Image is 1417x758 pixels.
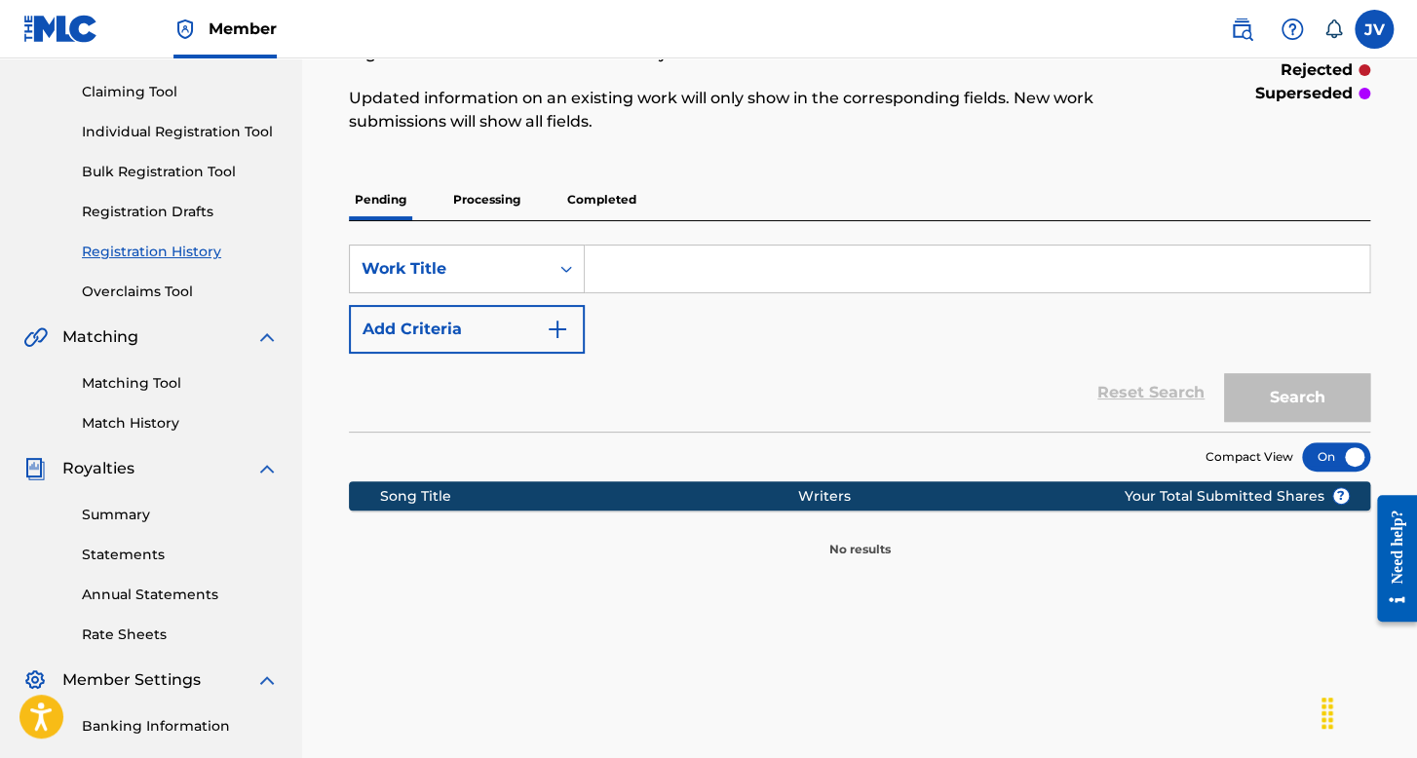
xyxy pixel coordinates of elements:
[82,505,279,525] a: Summary
[349,179,412,220] p: Pending
[349,305,585,354] button: Add Criteria
[546,318,569,341] img: 9d2ae6d4665cec9f34b9.svg
[62,668,201,692] span: Member Settings
[1255,82,1353,105] p: superseded
[798,486,1186,507] div: Writers
[1312,684,1343,742] div: Arrastrar
[1206,448,1293,466] span: Compact View
[1355,10,1394,49] div: User Menu
[82,242,279,262] a: Registration History
[1323,19,1343,39] div: Notifications
[82,202,279,222] a: Registration Drafts
[62,457,134,480] span: Royalties
[82,545,279,565] a: Statements
[82,716,279,737] a: Banking Information
[1320,664,1417,758] div: Widget de chat
[82,282,279,302] a: Overclaims Tool
[1281,58,1353,82] p: rejected
[1333,488,1349,504] span: ?
[82,373,279,394] a: Matching Tool
[349,87,1135,133] p: Updated information on an existing work will only show in the corresponding fields. New work subm...
[173,18,197,41] img: Top Rightsholder
[447,179,526,220] p: Processing
[255,457,279,480] img: expand
[1230,18,1253,41] img: search
[62,325,138,349] span: Matching
[1222,10,1261,49] a: Public Search
[1125,486,1350,507] span: Your Total Submitted Shares
[1281,18,1304,41] img: help
[255,325,279,349] img: expand
[23,668,47,692] img: Member Settings
[23,325,48,349] img: Matching
[561,179,642,220] p: Completed
[82,625,279,645] a: Rate Sheets
[829,517,891,558] p: No results
[1320,664,1417,758] iframe: Chat Widget
[362,257,537,281] div: Work Title
[1273,10,1312,49] div: Help
[23,15,98,43] img: MLC Logo
[82,585,279,605] a: Annual Statements
[82,413,279,434] a: Match History
[379,486,797,507] div: Song Title
[255,668,279,692] img: expand
[349,245,1370,432] form: Search Form
[82,82,279,102] a: Claiming Tool
[209,18,277,40] span: Member
[23,457,47,480] img: Royalties
[82,122,279,142] a: Individual Registration Tool
[82,162,279,182] a: Bulk Registration Tool
[1362,480,1417,637] iframe: Resource Center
